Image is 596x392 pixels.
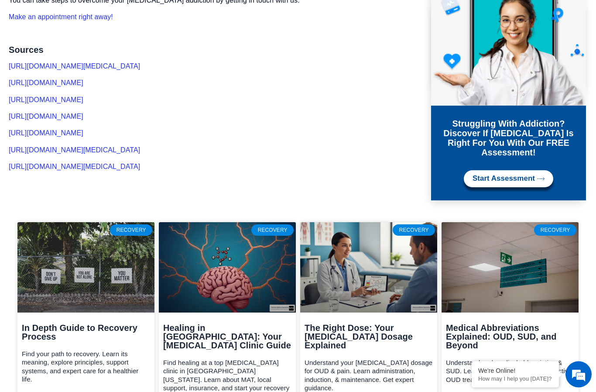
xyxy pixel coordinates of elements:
a: Medical Abbreviations Explained: OUD, SUD, and Beyond [446,323,557,351]
a: [URL][DOMAIN_NAME] [9,96,83,104]
span: We're online! [51,110,120,198]
div: Recovery [534,225,576,236]
a: [URL][DOMAIN_NAME][MEDICAL_DATA] [9,147,140,154]
a: [URL][DOMAIN_NAME] [9,79,83,87]
a: [URL][DOMAIN_NAME][MEDICAL_DATA] [9,163,140,171]
p: Find your path to recovery. Learn its meaning, explore principles, support systems, and expert ca... [22,350,150,384]
div: Chat with us now [58,46,160,57]
a: suboxone clinic in mount juliet tennessee [159,223,296,313]
a: Make an appointment right away! [9,14,113,21]
div: Recovery [393,225,435,236]
a: oud medical abbreviation [442,223,579,313]
a: [URL][DOMAIN_NAME] [9,130,83,137]
h3: Sources [9,46,411,55]
div: Recovery [251,225,294,236]
a: In Depth Guide to Recovery Process [22,323,137,342]
h3: Struggling with addiction? Discover if [MEDICAL_DATA] is right for you with our FREE Assessment! [438,119,579,158]
a: [URL][DOMAIN_NAME] [9,113,83,120]
div: Navigation go back [10,45,23,58]
div: We're Online! [478,367,552,374]
textarea: Type your message and hit 'Enter' [4,238,166,269]
a: [URL][DOMAIN_NAME][MEDICAL_DATA] [9,63,140,70]
a: Healing in [GEOGRAPHIC_DATA]: Your [MEDICAL_DATA] Clinic Guide [163,323,291,351]
a: The Right Dose: Your [MEDICAL_DATA] Dosage Explained [305,323,413,351]
a: recovery [17,223,154,313]
p: Understand oud medical abbreviation & SUD. Learn symptoms, causes, & effective OUD treatment. Get... [446,359,574,385]
a: Start Assessment [464,171,553,188]
a: buprenorphine dosage [300,223,437,313]
div: Recovery [110,225,152,236]
span: Start Assessment [473,175,535,183]
p: How may I help you today? [478,375,552,382]
div: Minimize live chat window [143,4,164,25]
